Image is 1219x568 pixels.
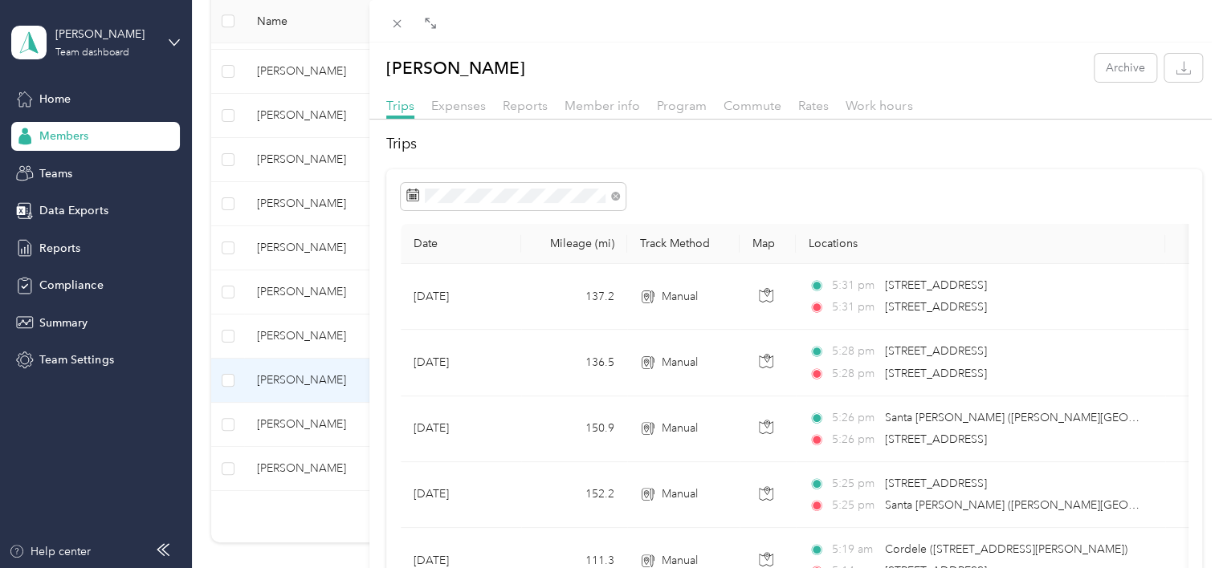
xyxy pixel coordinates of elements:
[401,462,521,528] td: [DATE]
[1095,54,1156,82] button: Archive
[885,432,987,446] span: [STREET_ADDRESS]
[657,98,707,113] span: Program
[401,264,521,330] td: [DATE]
[401,330,521,396] td: [DATE]
[831,541,877,558] span: 5:19 am
[401,224,521,264] th: Date
[662,485,698,503] span: Manual
[662,420,698,437] span: Manual
[831,365,877,383] span: 5:28 pm
[885,344,987,358] span: [STREET_ADDRESS]
[521,264,627,330] td: 137.2
[521,462,627,528] td: 152.2
[831,475,877,493] span: 5:25 pm
[503,98,548,113] span: Reports
[1129,478,1219,568] iframe: Everlance-gr Chat Button Frame
[724,98,781,113] span: Commute
[885,542,1127,556] span: Cordele ([STREET_ADDRESS][PERSON_NAME])
[565,98,640,113] span: Member info
[401,396,521,462] td: [DATE]
[386,133,1202,155] h2: Trips
[386,98,414,113] span: Trips
[386,54,525,82] p: [PERSON_NAME]
[885,477,987,490] span: [STREET_ADDRESS]
[846,98,912,113] span: Work hours
[431,98,486,113] span: Expenses
[662,354,698,371] span: Manual
[627,224,740,264] th: Track Method
[831,277,877,294] span: 5:31 pm
[885,367,987,380] span: [STREET_ADDRESS]
[521,330,627,396] td: 136.5
[831,497,877,514] span: 5:25 pm
[831,409,877,427] span: 5:26 pm
[662,288,698,306] span: Manual
[740,224,796,264] th: Map
[831,298,877,316] span: 5:31 pm
[521,224,627,264] th: Mileage (mi)
[885,278,987,292] span: [STREET_ADDRESS]
[798,98,829,113] span: Rates
[521,396,627,462] td: 150.9
[831,343,877,360] span: 5:28 pm
[796,224,1165,264] th: Locations
[885,300,987,314] span: [STREET_ADDRESS]
[831,431,877,448] span: 5:26 pm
